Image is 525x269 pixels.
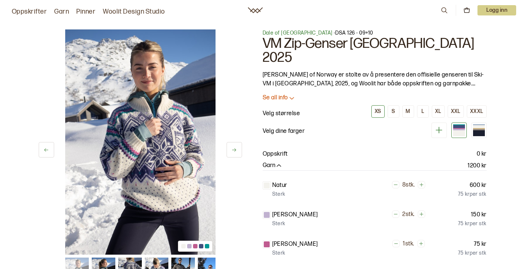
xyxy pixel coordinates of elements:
[471,210,487,219] p: 150 kr
[451,108,461,115] div: XXL
[375,108,381,115] div: XS
[263,30,333,36] a: Dale of [GEOGRAPHIC_DATA]
[65,29,216,255] img: Bilde av oppskrift
[272,181,287,190] p: Natur
[263,94,288,102] p: Se all info
[392,108,395,115] div: S
[263,37,487,65] h1: VM Zip-Genser [GEOGRAPHIC_DATA] 2025
[451,123,467,138] div: Natur
[263,127,305,136] p: Velg dine farger
[470,181,487,190] p: 600 kr
[371,105,385,118] button: XS
[458,249,486,257] p: 75 kr per stk
[421,108,424,115] div: L
[448,105,464,118] button: XXL
[388,105,399,118] button: S
[263,94,487,102] button: Se all info
[471,123,487,138] div: Mørk Indigo
[477,150,487,159] p: 0 kr
[468,162,486,170] p: 1200 kr
[402,211,414,219] p: 2 stk.
[458,191,486,198] p: 75 kr per stk
[103,7,165,17] a: Woolit Design Studio
[263,29,487,37] p: - DSA 126 - 09+10
[272,191,286,198] p: Sterk
[248,7,263,13] a: Woolit
[263,150,288,159] p: Oppskrift
[477,5,516,15] p: Logg inn
[402,181,415,189] p: 8 stk.
[54,7,69,17] a: Garn
[272,220,286,227] p: Sterk
[417,105,429,118] button: L
[403,240,414,248] p: 1 stk.
[76,7,95,17] a: Pinner
[435,108,441,115] div: XL
[263,109,300,118] p: Velg størrelse
[272,210,318,219] p: [PERSON_NAME]
[432,105,445,118] button: XL
[477,5,516,15] button: User dropdown
[272,240,318,249] p: [PERSON_NAME]
[402,105,414,118] button: M
[474,240,486,249] p: 75 kr
[458,220,486,227] p: 75 kr per stk
[263,71,487,88] p: [PERSON_NAME] of Norway er stolte av å presentere den offisielle genseren til Ski-VM i [GEOGRAPHI...
[470,108,483,115] div: XXXL
[467,105,487,118] button: XXXL
[12,7,47,17] a: Oppskrifter
[406,108,410,115] div: M
[272,249,286,257] p: Sterk
[263,162,283,170] button: Garn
